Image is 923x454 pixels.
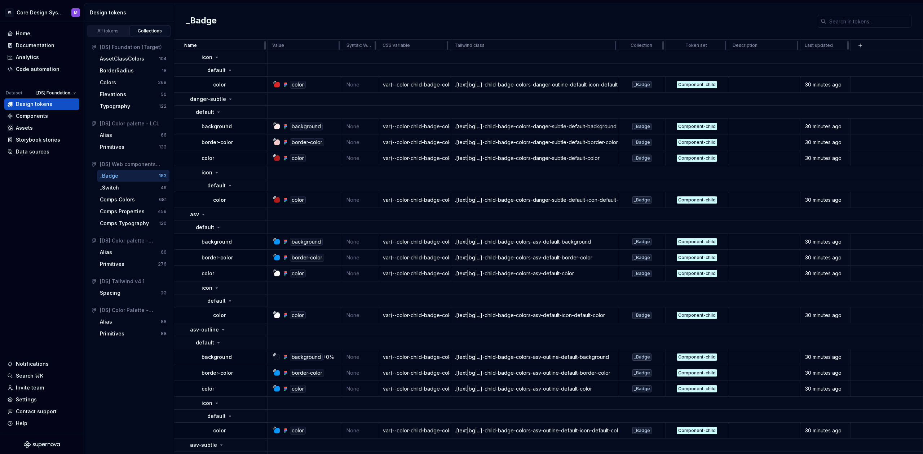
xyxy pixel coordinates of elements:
div: 30 minutes ago [801,123,850,130]
button: Alias66 [97,246,169,258]
div: [DS] Web components (Target) [100,161,167,168]
div: background [290,353,323,361]
td: None [342,77,378,93]
div: Elevations [100,91,126,98]
p: color [202,155,214,162]
td: None [342,423,378,439]
div: .[text|bg|...]-child-badge-colors-asv-outline-default-icon-default-color [451,427,618,434]
div: 30 minutes ago [801,385,850,392]
a: Components [4,110,79,122]
a: _Switch46 [97,182,169,193]
p: default [207,413,226,420]
div: 30 minutes ago [801,353,850,361]
p: asv [190,211,199,218]
p: default [207,297,226,304]
div: border-color [290,138,324,146]
div: 122 [159,103,167,109]
p: Last updated [805,43,833,48]
button: Contact support [4,406,79,417]
p: Token set [685,43,707,48]
p: Syntax: Web [346,43,372,48]
div: Design tokens [90,9,171,16]
div: Help [16,420,27,427]
p: asv-subtle [190,441,217,449]
td: None [342,381,378,397]
a: Primitives276 [97,258,169,270]
div: var(--color-child-badge-colors-asv-default-border-color) [379,254,450,261]
div: var(--color-child-badge-colors-[GEOGRAPHIC_DATA]-outline-default-color) [379,385,450,392]
div: 681 [159,197,167,202]
a: Comps Typography120 [97,218,169,229]
button: Notifications [4,358,79,370]
div: .[text|bg|...]-child-badge-colors-asv-outline-default-background [451,353,618,361]
button: Typography122 [97,101,169,112]
div: 30 minutes ago [801,312,850,319]
button: _Badge183 [97,170,169,182]
button: Alias88 [97,316,169,328]
div: _Badge [632,369,652,377]
div: .[text|bg|...]-child-badge-colors-asv-default-color [451,270,618,277]
td: None [342,119,378,134]
p: Collection [631,43,652,48]
div: _Badge [632,196,652,204]
div: [DS] Color palette - WeSave [100,237,167,244]
td: None [342,192,378,208]
div: Component-child [677,155,717,162]
div: Component-child [677,139,717,146]
div: 104 [159,56,167,62]
div: _Badge [632,238,652,245]
div: Spacing [100,289,120,297]
div: Component-child [677,196,717,204]
div: Component-child [677,385,717,392]
div: Component-child [677,369,717,377]
div: _Badge [632,312,652,319]
div: Core Design System [17,9,63,16]
div: BorderRadius [100,67,134,74]
div: 30 minutes ago [801,238,850,245]
div: _Badge [632,353,652,361]
td: None [342,134,378,150]
button: Elevations50 [97,89,169,100]
div: var(--color-child-badge-colors-asv-default-color) [379,270,450,277]
p: background [202,123,232,130]
div: 50 [161,92,167,97]
div: .[text|bg|...]-child-badge-colors-asv-default-icon-default-color [451,312,618,319]
a: Data sources [4,146,79,157]
div: color [290,196,306,204]
div: _Badge [632,123,652,130]
div: Alias [100,132,112,139]
div: Design tokens [16,101,52,108]
div: .[text|bg|...]-child-badge-colors-danger-outline-default-icon-default-color [451,81,618,88]
div: border-color [290,254,324,262]
a: Analytics [4,52,79,63]
div: background [290,238,323,246]
p: background [202,353,232,361]
div: border-color [290,369,324,377]
button: Comps Colors681 [97,194,169,205]
p: color [213,312,226,319]
p: default [196,108,214,116]
span: [DS] Foundation [36,90,70,96]
div: 88 [161,319,167,325]
div: 30 minutes ago [801,81,850,88]
div: Alias [100,249,112,256]
div: [DS] Foundation (Target) [100,44,167,51]
td: None [342,349,378,365]
div: 88 [161,331,167,337]
div: .[text|bg|...]-child-badge-colors-danger-subtle-default-background [451,123,618,130]
p: Value [272,43,284,48]
div: Settings [16,396,37,403]
a: Supernova Logo [24,441,60,448]
a: Comps Properties459 [97,206,169,217]
div: .[text|bg|...]-child-badge-colors-asv-default-border-color [451,254,618,261]
div: Comps Colors [100,196,135,203]
div: 66 [161,249,167,255]
div: Component-child [677,123,717,130]
div: color [290,385,306,393]
p: Name [184,43,197,48]
div: Component-child [677,427,717,434]
a: BorderRadius18 [97,65,169,76]
div: .[text|bg|...]-child-badge-colors-danger-subtle-default-icon-default-color [451,196,618,204]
